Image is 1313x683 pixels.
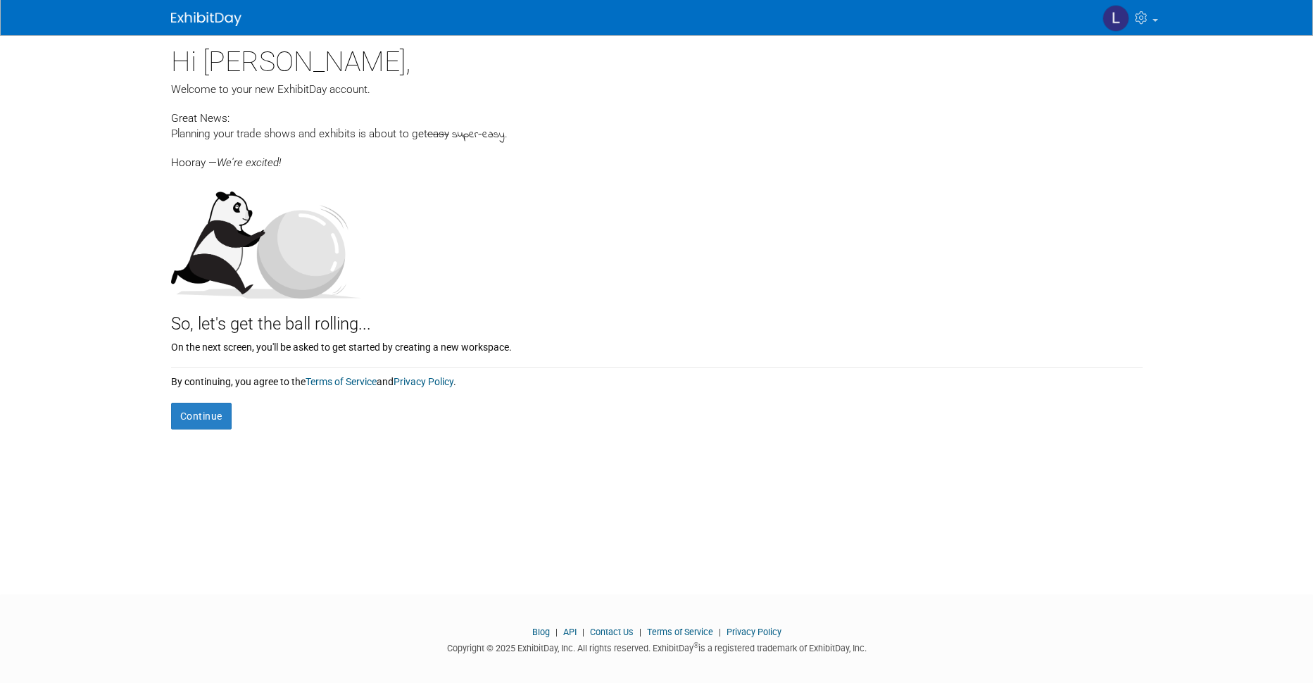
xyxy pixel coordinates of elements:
[452,127,505,143] span: super-easy
[427,127,449,140] span: easy
[171,110,1143,126] div: Great News:
[693,641,698,649] sup: ®
[171,299,1143,337] div: So, let's get the ball rolling...
[171,177,361,299] img: Let's get the ball rolling
[727,627,781,637] a: Privacy Policy
[647,627,713,637] a: Terms of Service
[171,143,1143,170] div: Hooray —
[394,376,453,387] a: Privacy Policy
[171,368,1143,389] div: By continuing, you agree to the and .
[579,627,588,637] span: |
[715,627,724,637] span: |
[171,35,1143,82] div: Hi [PERSON_NAME],
[306,376,377,387] a: Terms of Service
[552,627,561,637] span: |
[217,156,281,169] span: We're excited!
[171,82,1143,97] div: Welcome to your new ExhibitDay account.
[171,126,1143,143] div: Planning your trade shows and exhibits is about to get .
[636,627,645,637] span: |
[1102,5,1129,32] img: leila fagerberg
[171,337,1143,354] div: On the next screen, you'll be asked to get started by creating a new workspace.
[590,627,634,637] a: Contact Us
[171,403,232,430] button: Continue
[532,627,550,637] a: Blog
[171,12,241,26] img: ExhibitDay
[563,627,577,637] a: API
